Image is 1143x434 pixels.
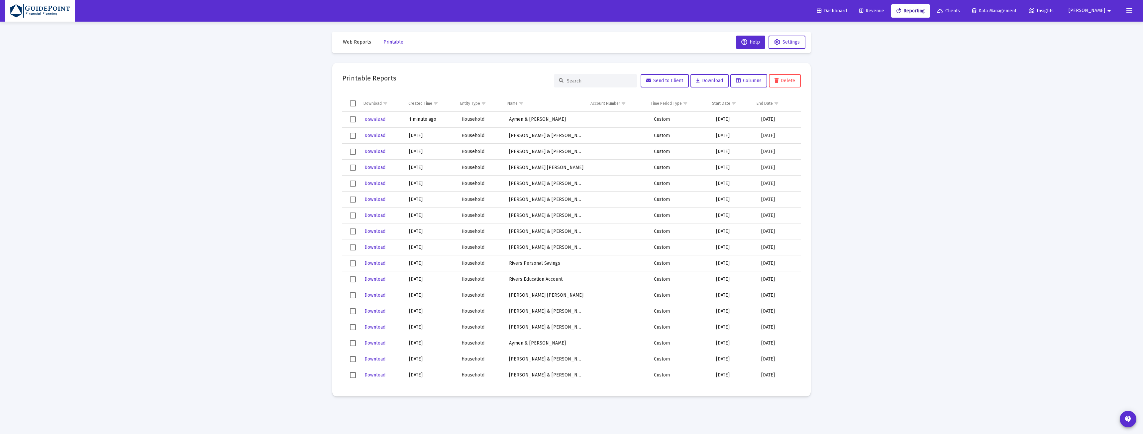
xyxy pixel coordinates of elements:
td: Household [457,383,504,399]
td: [DATE] [404,287,457,303]
a: Data Management [967,4,1022,18]
td: Household [457,144,504,160]
td: Household [457,351,504,367]
td: Household [457,335,504,351]
span: Show filter options for column 'Start Date' [731,101,736,106]
button: Download [364,290,386,300]
button: Download [364,370,386,380]
td: 1 minute ago [404,112,457,128]
button: Download [364,147,386,156]
button: Send to Client [641,74,689,87]
div: Select row [350,292,356,298]
span: Show filter options for column 'Created Time' [433,101,438,106]
input: Search [567,78,632,84]
span: Download [364,228,385,234]
span: Delete [775,78,795,83]
td: Column Account Number [586,95,646,111]
td: [PERSON_NAME] & [PERSON_NAME] [504,208,588,223]
span: Download [364,356,385,362]
td: [DATE] [404,255,457,271]
button: Web Reports [338,36,376,49]
td: [DATE] [711,287,757,303]
td: [DATE] [711,351,757,367]
td: [DATE] [757,208,801,223]
td: [DATE] [757,351,801,367]
td: Custom [649,144,711,160]
td: [DATE] [757,128,801,144]
td: [DATE] [404,271,457,287]
span: Download [364,133,385,138]
div: Select row [350,133,356,139]
span: Settings [782,39,800,45]
td: [DATE] [711,176,757,192]
td: [DATE] [711,208,757,223]
td: Custom [649,112,711,128]
td: [PERSON_NAME] [PERSON_NAME] [504,160,588,176]
span: Data Management [972,8,1016,14]
button: Download [364,274,386,284]
span: Show filter options for column 'Entity Type' [481,101,486,106]
td: Custom [649,383,711,399]
td: [DATE] [711,303,757,319]
div: Name [507,101,518,106]
td: [DATE] [404,239,457,255]
td: [PERSON_NAME] & [PERSON_NAME] [504,383,588,399]
td: Household [457,367,504,383]
button: Download [364,115,386,124]
td: [PERSON_NAME] & [PERSON_NAME] [504,128,588,144]
button: Download [364,322,386,332]
td: Aymen & [PERSON_NAME] [504,335,588,351]
td: Household [457,160,504,176]
td: [DATE] [757,383,801,399]
td: [DATE] [404,208,457,223]
td: Custom [649,271,711,287]
span: Help [741,39,760,45]
span: Printable [383,39,403,45]
button: Download [364,306,386,316]
button: Download [364,179,386,188]
span: Download [364,292,385,298]
div: Select row [350,340,356,346]
td: [DATE] [757,176,801,192]
mat-icon: arrow_drop_down [1105,4,1113,18]
span: Download [364,340,385,346]
td: [DATE] [404,351,457,367]
span: Columns [736,78,762,83]
span: [PERSON_NAME] [1069,8,1105,14]
div: Start Date [712,101,730,106]
div: Select row [350,308,356,314]
td: [DATE] [711,367,757,383]
td: Household [457,271,504,287]
td: [DATE] [757,319,801,335]
td: Custom [649,319,711,335]
td: [DATE] [711,271,757,287]
td: Rivers Education Account [504,271,588,287]
td: [PERSON_NAME] & [PERSON_NAME] [504,351,588,367]
span: Download [364,117,385,122]
td: Household [457,255,504,271]
div: Select row [350,197,356,203]
mat-icon: contact_support [1124,415,1132,423]
td: [DATE] [404,367,457,383]
button: Download [364,211,386,220]
td: [DATE] [404,223,457,239]
button: Printable [378,36,409,49]
td: Custom [649,223,711,239]
td: [DATE] [757,112,801,128]
span: Download [696,78,723,83]
div: Select row [350,324,356,330]
div: Select row [350,116,356,122]
span: Download [364,372,385,378]
td: [DATE] [711,335,757,351]
td: [DATE] [757,160,801,176]
td: Aymen & [PERSON_NAME] [504,112,588,128]
a: Dashboard [812,4,852,18]
button: Delete [769,74,801,87]
td: [DATE] [757,223,801,239]
td: Household [457,112,504,128]
div: Select row [350,181,356,187]
div: Select row [350,213,356,218]
td: [DATE] [404,303,457,319]
button: Help [736,36,765,49]
td: [DATE] [711,239,757,255]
